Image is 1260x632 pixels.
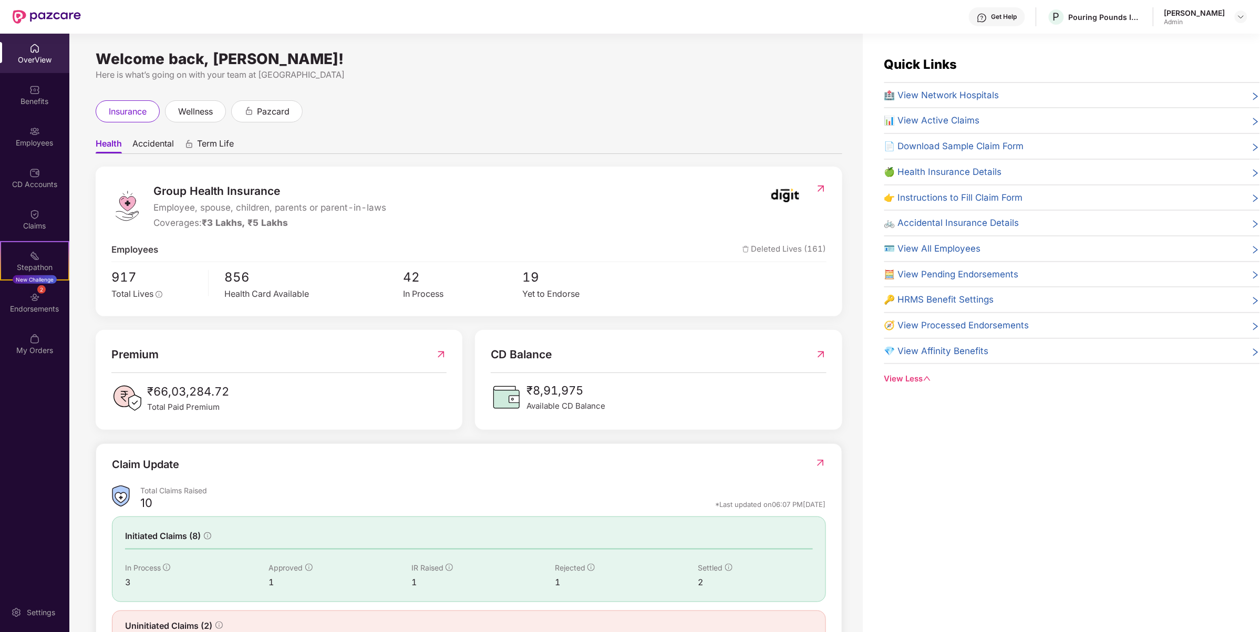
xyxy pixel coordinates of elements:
[96,68,842,81] div: Here is what’s going on with your team at [GEOGRAPHIC_DATA]
[446,564,453,571] span: info-circle
[140,495,152,513] div: 10
[884,113,980,128] span: 📊 View Active Claims
[884,293,994,307] span: 🔑 HRMS Benefit Settings
[37,285,46,294] div: 2
[555,576,698,589] div: 1
[522,267,642,287] span: 19
[29,209,40,220] img: svg+xml;base64,PHN2ZyBpZD0iQ2xhaW0iIHhtbG5zPSJodHRwOi8vd3d3LnczLm9yZy8yMDAwL3N2ZyIgd2lkdGg9IjIwIi...
[1251,90,1260,102] span: right
[215,621,223,629] span: info-circle
[109,105,147,118] span: insurance
[1251,320,1260,333] span: right
[140,485,826,495] div: Total Claims Raised
[153,182,386,200] span: Group Health Insurance
[411,563,443,572] span: IR Raised
[1164,8,1225,18] div: [PERSON_NAME]
[1251,346,1260,358] span: right
[125,530,201,543] span: Initiated Claims (8)
[111,267,201,287] span: 917
[403,287,522,301] div: In Process
[96,138,122,153] span: Health
[29,168,40,178] img: svg+xml;base64,PHN2ZyBpZD0iQ0RfQWNjb3VudHMiIGRhdGEtbmFtZT0iQ0QgQWNjb3VudHMiIHhtbG5zPSJodHRwOi8vd3...
[992,13,1017,21] div: Get Help
[29,43,40,54] img: svg+xml;base64,PHN2ZyBpZD0iSG9tZSIgeG1sbnM9Imh0dHA6Ly93d3cudzMub3JnLzIwMDAvc3ZnIiB3aWR0aD0iMjAiIG...
[13,10,81,24] img: New Pazcare Logo
[411,576,555,589] div: 1
[111,346,159,363] span: Premium
[884,191,1023,205] span: 👉 Instructions to Fill Claim Form
[884,216,1019,230] span: 🚲 Accidental Insurance Details
[268,563,303,572] span: Approved
[587,564,595,571] span: info-circle
[178,105,213,118] span: wellness
[111,243,158,257] span: Employees
[197,138,234,153] span: Term Life
[742,246,749,253] img: deleteIcon
[815,458,826,468] img: RedirectIcon
[305,564,313,571] span: info-circle
[111,190,143,222] img: logo
[1251,218,1260,230] span: right
[526,381,605,400] span: ₹8,91,975
[147,401,229,413] span: Total Paid Premium
[884,372,1260,385] div: View Less
[698,563,723,572] span: Settled
[29,292,40,303] img: svg+xml;base64,PHN2ZyBpZD0iRW5kb3JzZW1lbnRzIiB4bWxucz0iaHR0cDovL3d3dy53My5vcmcvMjAwMC9zdmciIHdpZH...
[1251,270,1260,282] span: right
[224,287,403,301] div: Health Card Available
[815,346,827,363] img: RedirectIcon
[257,105,290,118] span: pazcard
[112,457,179,473] div: Claim Update
[1251,116,1260,128] span: right
[522,287,642,301] div: Yet to Endorse
[29,85,40,95] img: svg+xml;base64,PHN2ZyBpZD0iQmVuZWZpdHMiIHhtbG5zPSJodHRwOi8vd3d3LnczLm9yZy8yMDAwL3N2ZyIgd2lkdGg9Ij...
[29,334,40,344] img: svg+xml;base64,PHN2ZyBpZD0iTXlfT3JkZXJzIiBkYXRhLW5hbWU9Ik15IE9yZGVycyIgeG1sbnM9Imh0dHA6Ly93d3cudz...
[1251,295,1260,307] span: right
[403,267,522,287] span: 42
[163,564,170,571] span: info-circle
[125,563,161,572] span: In Process
[766,182,805,209] img: insurerIcon
[742,243,827,257] span: Deleted Lives (161)
[1053,11,1060,23] span: P
[204,532,211,540] span: info-circle
[1251,193,1260,205] span: right
[884,88,999,102] span: 🏥 View Network Hospitals
[13,275,57,284] div: New Challenge
[268,576,412,589] div: 1
[884,344,989,358] span: 💎 View Affinity Benefits
[491,381,522,413] img: CDBalanceIcon
[1251,244,1260,256] span: right
[147,382,229,401] span: ₹66,03,284.72
[884,57,957,72] span: Quick Links
[125,576,268,589] div: 3
[153,201,386,215] span: Employee, spouse, children, parents or parent-in-laws
[1069,12,1142,22] div: Pouring Pounds India Pvt Ltd (CashKaro and EarnKaro)
[725,564,732,571] span: info-circle
[184,139,194,149] div: animation
[1,262,68,273] div: Stepathon
[884,165,1002,179] span: 🍏 Health Insurance Details
[1251,141,1260,153] span: right
[698,576,813,589] div: 2
[132,138,174,153] span: Accidental
[11,607,22,618] img: svg+xml;base64,PHN2ZyBpZD0iU2V0dGluZy0yMHgyMCIgeG1sbnM9Imh0dHA6Ly93d3cudzMub3JnLzIwMDAvc3ZnIiB3aW...
[555,563,585,572] span: Rejected
[96,55,842,63] div: Welcome back, [PERSON_NAME]!
[1237,13,1245,21] img: svg+xml;base64,PHN2ZyBpZD0iRHJvcGRvd24tMzJ4MzIiIHhtbG5zPSJodHRwOi8vd3d3LnczLm9yZy8yMDAwL3N2ZyIgd2...
[111,382,143,414] img: PaidPremiumIcon
[111,289,153,299] span: Total Lives
[491,346,552,363] span: CD Balance
[156,291,162,298] span: info-circle
[884,242,981,256] span: 🪪 View All Employees
[716,500,826,509] div: *Last updated on 06:07 PM[DATE]
[24,607,58,618] div: Settings
[815,183,827,194] img: RedirectIcon
[436,346,447,363] img: RedirectIcon
[526,400,605,412] span: Available CD Balance
[153,216,386,230] div: Coverages:
[202,217,288,228] span: ₹3 Lakhs, ₹5 Lakhs
[884,139,1024,153] span: 📄 Download Sample Claim Form
[224,267,403,287] span: 856
[29,251,40,261] img: svg+xml;base64,PHN2ZyB4bWxucz0iaHR0cDovL3d3dy53My5vcmcvMjAwMC9zdmciIHdpZHRoPSIyMSIgaGVpZ2h0PSIyMC...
